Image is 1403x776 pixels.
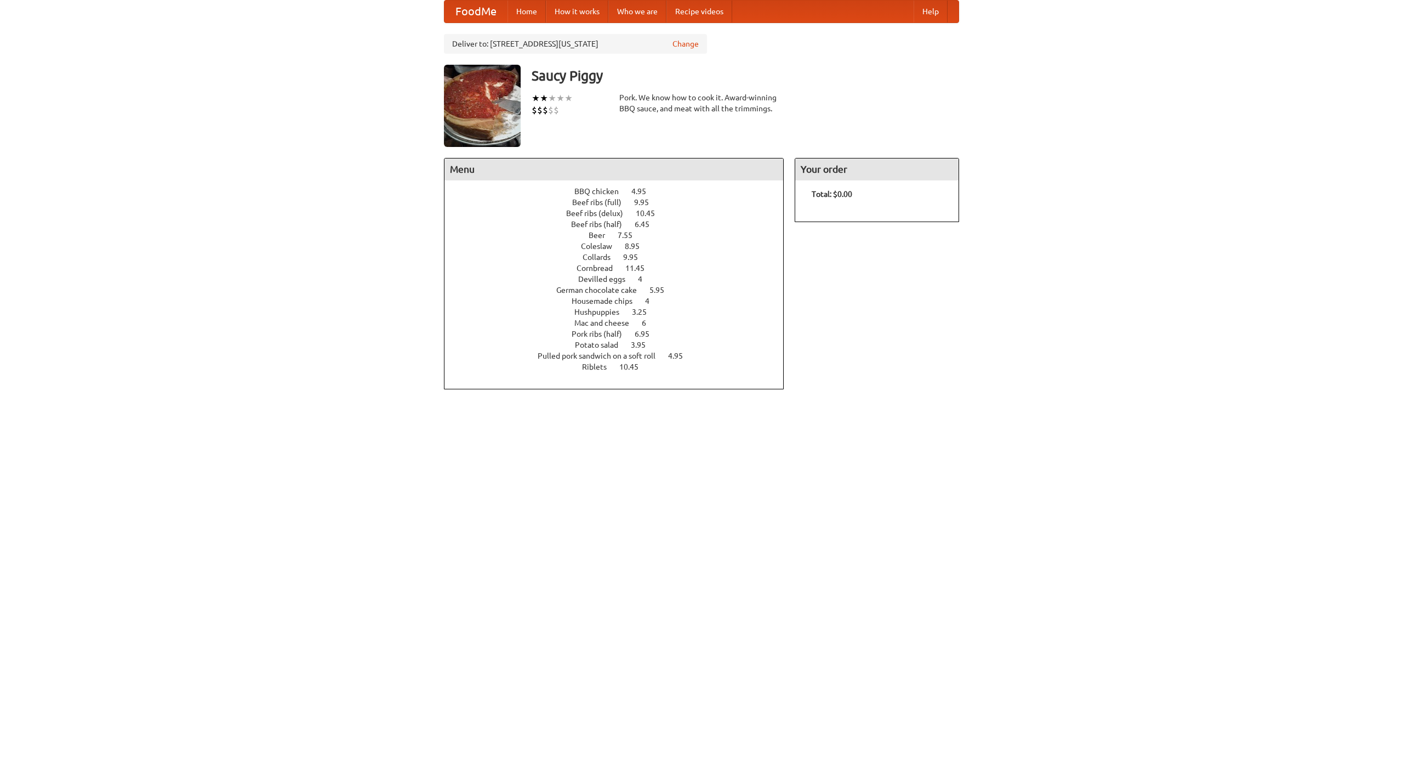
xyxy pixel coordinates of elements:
a: Housemade chips 4 [572,297,670,305]
h3: Saucy Piggy [532,65,959,87]
span: Beef ribs (delux) [566,209,634,218]
span: German chocolate cake [556,286,648,294]
span: Potato salad [575,341,629,349]
a: Devilled eggs 4 [578,275,663,284]
li: ★ [532,92,540,104]
span: Beef ribs (half) [571,220,633,229]
b: Total: $0.00 [812,190,852,199]
span: 8.95 [625,242,651,251]
span: Beer [589,231,616,240]
h4: Your order [795,158,959,180]
span: 6.45 [635,220,660,229]
a: Recipe videos [666,1,732,22]
span: 10.45 [619,362,649,371]
a: Potato salad 3.95 [575,341,666,349]
a: Beef ribs (half) 6.45 [571,220,670,229]
span: 3.25 [632,308,658,316]
a: Pulled pork sandwich on a soft roll 4.95 [538,352,703,360]
a: Riblets 10.45 [582,362,659,371]
span: 7.55 [618,231,643,240]
li: $ [537,104,543,116]
a: Who we are [608,1,666,22]
span: 11.45 [625,264,655,273]
span: Riblets [582,362,618,371]
a: BBQ chicken 4.95 [574,187,666,196]
li: ★ [548,92,556,104]
div: Deliver to: [STREET_ADDRESS][US_STATE] [444,34,707,54]
img: angular.jpg [444,65,521,147]
span: Mac and cheese [574,319,640,327]
span: 4.95 [668,352,694,360]
span: Devilled eggs [578,275,636,284]
span: 5.95 [649,286,675,294]
span: 4.95 [631,187,657,196]
a: Pork ribs (half) 6.95 [572,330,670,338]
li: ★ [556,92,564,104]
a: Beer 7.55 [589,231,653,240]
a: Beef ribs (full) 9.95 [572,198,669,207]
span: Housemade chips [572,297,643,305]
span: Beef ribs (full) [572,198,632,207]
a: Home [507,1,546,22]
a: Cornbread 11.45 [577,264,665,273]
span: Pork ribs (half) [572,330,633,338]
span: Pulled pork sandwich on a soft roll [538,352,666,360]
li: $ [554,104,559,116]
a: Coleslaw 8.95 [581,242,660,251]
span: 6.95 [635,330,660,338]
span: 3.95 [631,341,657,349]
a: Help [914,1,948,22]
li: $ [532,104,537,116]
span: Hushpuppies [574,308,630,316]
span: 4 [645,297,660,305]
a: German chocolate cake 5.95 [556,286,685,294]
li: $ [548,104,554,116]
span: 4 [638,275,653,284]
a: Change [672,38,699,49]
a: How it works [546,1,608,22]
span: Coleslaw [581,242,623,251]
a: Beef ribs (delux) 10.45 [566,209,675,218]
span: Collards [583,253,621,262]
span: 9.95 [634,198,660,207]
span: 10.45 [636,209,666,218]
div: Pork. We know how to cook it. Award-winning BBQ sauce, and meat with all the trimmings. [619,92,784,114]
a: Hushpuppies 3.25 [574,308,667,316]
span: BBQ chicken [574,187,630,196]
span: Cornbread [577,264,624,273]
li: ★ [540,92,548,104]
span: 9.95 [623,253,649,262]
a: FoodMe [444,1,507,22]
li: ★ [564,92,573,104]
span: 6 [642,319,657,327]
li: $ [543,104,548,116]
h4: Menu [444,158,783,180]
a: Mac and cheese 6 [574,319,666,327]
a: Collards 9.95 [583,253,658,262]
